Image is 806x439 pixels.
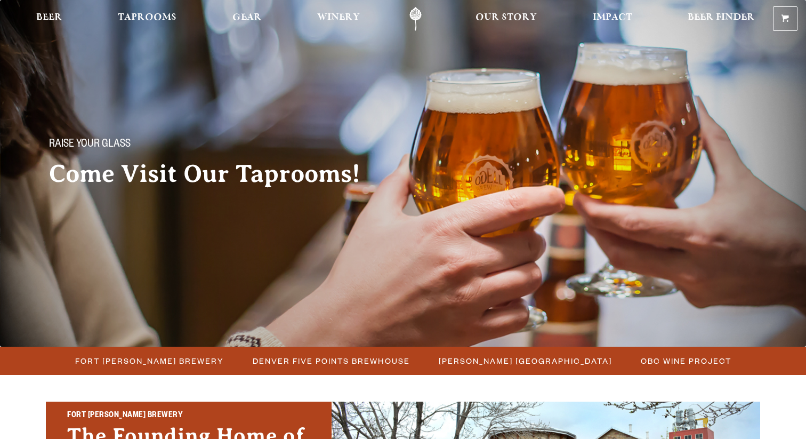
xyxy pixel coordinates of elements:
span: Winery [317,13,360,22]
a: Impact [586,7,639,31]
span: Taprooms [118,13,176,22]
a: Winery [310,7,367,31]
span: OBC Wine Project [641,353,732,369]
h2: Come Visit Our Taprooms! [49,161,382,187]
a: Odell Home [396,7,436,31]
span: Impact [593,13,632,22]
a: Denver Five Points Brewhouse [247,353,416,369]
span: Raise your glass [49,138,131,152]
a: [PERSON_NAME] [GEOGRAPHIC_DATA] [433,353,618,369]
span: Gear [232,13,262,22]
a: OBC Wine Project [635,353,737,369]
a: Beer Finder [681,7,762,31]
span: [PERSON_NAME] [GEOGRAPHIC_DATA] [439,353,612,369]
span: Denver Five Points Brewhouse [253,353,410,369]
h2: Fort [PERSON_NAME] Brewery [67,409,310,423]
a: Fort [PERSON_NAME] Brewery [69,353,230,369]
span: Beer [36,13,62,22]
a: Our Story [469,7,544,31]
a: Beer [29,7,69,31]
span: Fort [PERSON_NAME] Brewery [76,353,224,369]
span: Beer Finder [688,13,755,22]
a: Gear [225,7,269,31]
span: Our Story [475,13,537,22]
a: Taprooms [111,7,183,31]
